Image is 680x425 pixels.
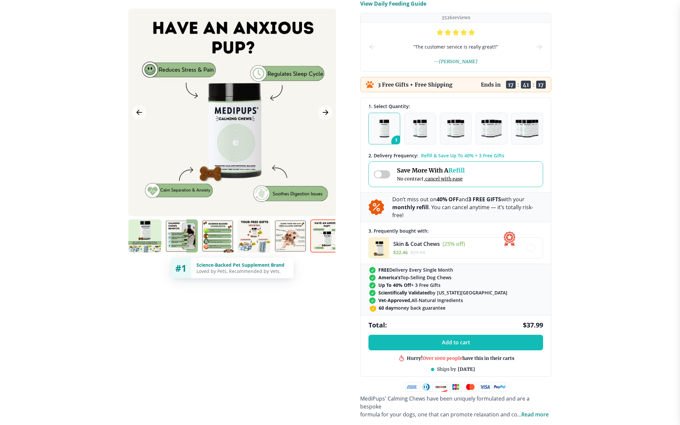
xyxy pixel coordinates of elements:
span: Over 1000 people [423,355,462,361]
button: 1 [368,113,400,144]
span: Delivery Every Single Month [378,267,453,273]
button: Add to cart [368,335,543,350]
div: 1. Select Quantity: [368,103,543,109]
img: Pack of 5 - Natural Dog Supplements [515,120,539,137]
span: MediPups' Calming Chews have been uniquely formulated and are a bespoke [360,395,530,410]
img: Pack of 4 - Natural Dog Supplements [481,120,501,137]
span: Add to cart [442,339,470,346]
span: No contract, [397,176,465,182]
span: 17 [506,81,516,89]
button: Previous Image [132,105,147,120]
span: Skin & Coat Chews [393,240,440,248]
img: Calming Chews | Natural Dog Supplements [237,219,271,252]
span: “ The customer service is really great!! ” [413,43,498,51]
span: 1 [391,135,404,148]
span: Save More With A [397,167,465,174]
p: 3526 reviews [442,15,470,21]
img: Pack of 1 - Natural Dog Supplements [379,120,390,137]
span: : [532,81,534,88]
img: Calming Chews | Natural Dog Supplements [165,219,198,252]
span: 41 [521,81,531,89]
span: All-Natural Ingredients [378,297,463,303]
span: Total: [368,321,387,329]
span: — [PERSON_NAME] [434,58,478,64]
img: Pack of 2 - Natural Dog Supplements [413,120,427,137]
button: Next Image [318,105,333,120]
span: cancel with ease [425,176,463,182]
span: $ 22.46 [393,249,408,255]
strong: Scientifically Validated [378,290,430,296]
span: ... [517,411,549,418]
strong: Vet-Approved, [378,297,411,303]
span: Refill [448,167,465,174]
img: Calming Chews | Natural Dog Supplements [310,219,343,252]
img: Calming Chews | Natural Dog Supplements [274,219,307,252]
span: by [US_STATE][GEOGRAPHIC_DATA] [378,290,507,296]
div: Loved by Pets, Recommended by Vets. [196,268,288,274]
strong: Up To 40% Off [378,282,411,288]
span: Ships by [437,366,456,372]
span: Refill & Save Up To 40% + 3 Free Gifts [421,152,504,159]
span: (25% off) [443,240,465,248]
img: Skin & Coat Chews - Medipups [369,238,389,258]
strong: 60 day [379,305,394,311]
span: Read more [521,411,549,418]
strong: America’s [378,274,401,281]
div: Hurry! have this in their carts [407,355,514,361]
button: prev-slide [368,22,376,71]
img: Calming Chews | Natural Dog Supplements [128,219,161,252]
b: 40% OFF [437,196,459,203]
button: next-slide [535,22,543,71]
span: money back guarantee [379,305,446,311]
span: [DATE] [458,366,475,372]
div: Science-Backed Pet Supplement Brand [196,262,288,268]
b: monthly refill [392,204,429,211]
span: 17 [536,81,546,89]
span: Top-Selling Dog Chews [378,274,451,281]
span: #1 [175,262,187,274]
strong: FREE [378,267,389,273]
span: 2 . Delivery Frequency: [368,152,418,159]
span: : [517,81,519,88]
img: payment methods [405,382,506,392]
span: $ 37.99 [523,321,543,329]
b: 3 FREE GIFTS [468,196,501,203]
span: formula for your dogs, one that can promote relaxation and co [360,411,517,418]
img: Calming Chews | Natural Dog Supplements [201,219,234,252]
p: Ends in [481,81,501,88]
p: 3 Free Gifts + Free Shipping [378,81,452,88]
span: + 3 Free Gifts [378,282,441,288]
span: $ 29.94 [410,249,425,255]
p: Don’t miss out on and with your . You can cancel anytime — it’s totally risk-free! [392,195,543,219]
img: Pack of 3 - Natural Dog Supplements [447,120,464,137]
span: 3 . Frequently bought with: [368,228,429,234]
